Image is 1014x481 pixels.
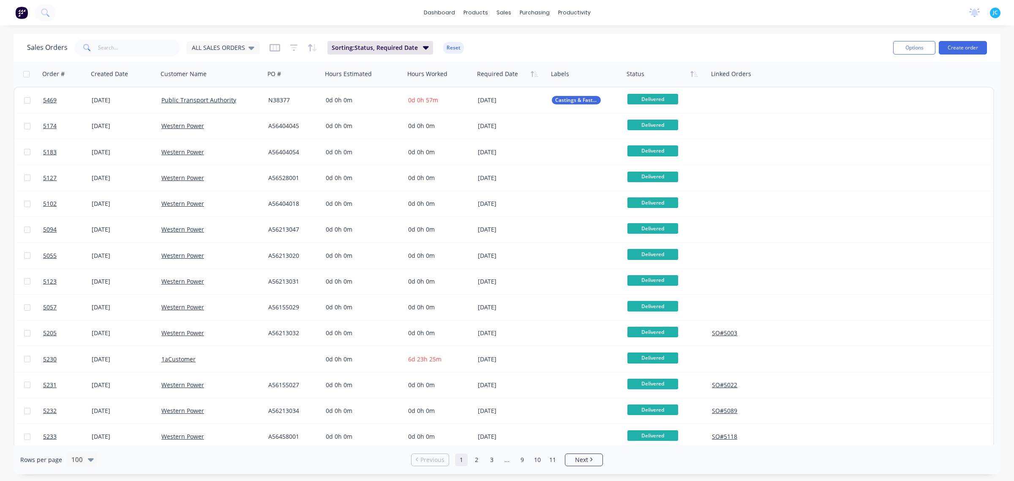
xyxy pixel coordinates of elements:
[268,251,316,260] div: A56213020
[92,355,155,363] div: [DATE]
[268,148,316,156] div: A56404054
[627,353,678,363] span: Delivered
[161,122,204,130] a: Western Power
[565,456,602,464] a: Next page
[161,303,204,311] a: Western Power
[459,6,492,19] div: products
[43,407,57,415] span: 5232
[627,120,678,130] span: Delivered
[43,381,57,389] span: 5231
[485,454,498,466] a: Page 3
[412,456,449,464] a: Previous page
[268,174,316,182] div: A56528001
[515,6,554,19] div: purchasing
[43,191,92,216] a: 5102
[326,381,398,389] div: 0d 0h 0m
[478,122,545,130] div: [DATE]
[43,269,92,294] a: 5123
[268,200,316,208] div: A56404018
[268,225,316,234] div: A56213047
[478,96,545,104] div: [DATE]
[161,148,204,156] a: Western Power
[27,44,68,52] h1: Sales Orders
[326,407,398,415] div: 0d 0h 0m
[161,355,196,363] a: 1aCustomer
[627,172,678,182] span: Delivered
[43,398,92,424] a: 5232
[92,303,155,312] div: [DATE]
[627,275,678,286] span: Delivered
[268,329,316,337] div: A56213032
[478,148,545,156] div: [DATE]
[712,432,737,441] button: SO#5118
[408,277,435,285] span: 0d 0h 0m
[627,404,678,415] span: Delivered
[554,6,595,19] div: productivity
[43,251,57,260] span: 5055
[627,327,678,337] span: Delivered
[268,381,316,389] div: A56155027
[326,200,398,208] div: 0d 0h 0m
[326,122,398,130] div: 0d 0h 0m
[492,6,515,19] div: sales
[531,454,544,466] a: Page 10
[92,200,155,208] div: [DATE]
[43,329,57,337] span: 5205
[326,432,398,441] div: 0d 0h 0m
[326,303,398,312] div: 0d 0h 0m
[92,277,155,286] div: [DATE]
[15,6,28,19] img: Factory
[98,39,180,56] input: Search...
[43,148,57,156] span: 5183
[92,174,155,182] div: [DATE]
[627,379,678,389] span: Delivered
[478,251,545,260] div: [DATE]
[575,456,588,464] span: Next
[408,381,435,389] span: 0d 0h 0m
[268,432,316,441] div: A56458001
[551,70,569,78] div: Labels
[627,94,678,104] span: Delivered
[92,432,155,441] div: [DATE]
[478,355,545,363] div: [DATE]
[712,381,737,389] button: SO#5022
[161,70,207,78] div: Customer Name
[408,96,438,104] span: 0d 0h 57m
[92,148,155,156] div: [DATE]
[501,454,513,466] a: Jump forward
[161,277,204,285] a: Western Power
[92,329,155,337] div: [DATE]
[627,145,678,156] span: Delivered
[43,165,92,191] a: 5127
[516,454,529,466] a: Page 9
[470,454,483,466] a: Page 2
[478,432,545,441] div: [DATE]
[161,329,204,337] a: Western Power
[327,41,433,55] button: Sorting:Status, Required Date
[420,6,459,19] a: dashboard
[478,407,545,415] div: [DATE]
[43,139,92,165] a: 5183
[43,87,92,113] a: 5469
[161,381,204,389] a: Western Power
[43,303,57,312] span: 5057
[43,96,57,104] span: 5469
[43,113,92,139] a: 5174
[161,251,204,260] a: Western Power
[478,329,545,337] div: [DATE]
[326,251,398,260] div: 0d 0h 0m
[408,329,435,337] span: 0d 0h 0m
[43,174,57,182] span: 5127
[408,225,435,233] span: 0d 0h 0m
[192,43,245,52] span: ALL SALES ORDERS
[478,225,545,234] div: [DATE]
[546,454,559,466] a: Page 11
[326,148,398,156] div: 0d 0h 0m
[627,430,678,441] span: Delivered
[43,295,92,320] a: 5057
[326,96,398,104] div: 0d 0h 0m
[407,70,447,78] div: Hours Worked
[43,243,92,268] a: 5055
[268,122,316,130] div: A56404045
[268,407,316,415] div: A56213034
